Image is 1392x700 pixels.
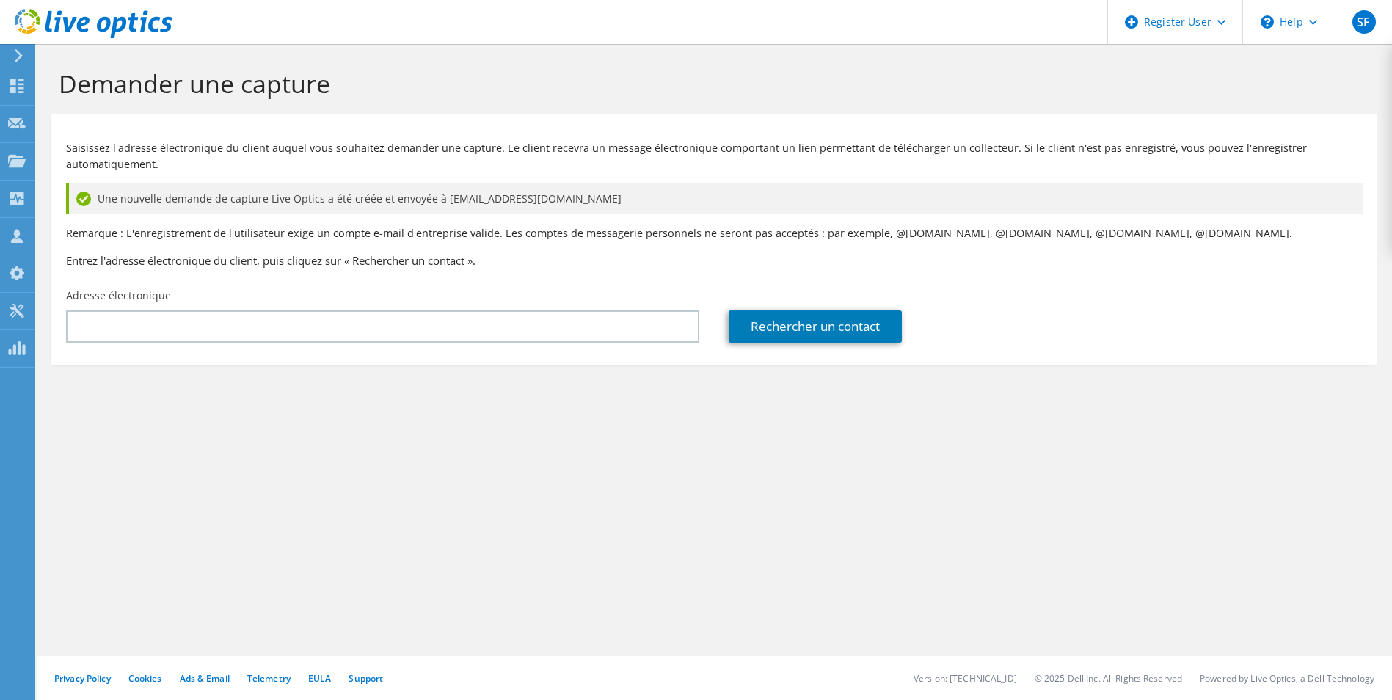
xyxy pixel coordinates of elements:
a: Ads & Email [180,672,230,685]
a: Cookies [128,672,162,685]
a: EULA [308,672,331,685]
p: Saisissez l'adresse électronique du client auquel vous souhaitez demander une capture. Le client ... [66,140,1363,172]
a: Telemetry [247,672,291,685]
li: Version: [TECHNICAL_ID] [914,672,1017,685]
span: SF [1352,10,1376,34]
svg: \n [1261,15,1274,29]
li: © 2025 Dell Inc. All Rights Reserved [1035,672,1182,685]
p: Remarque : L'enregistrement de l'utilisateur exige un compte e-mail d'entreprise valide. Les comp... [66,225,1363,241]
span: Une nouvelle demande de capture Live Optics a été créée et envoyée à [EMAIL_ADDRESS][DOMAIN_NAME] [98,191,622,207]
li: Powered by Live Optics, a Dell Technology [1200,672,1374,685]
a: Privacy Policy [54,672,111,685]
h3: Entrez l'adresse électronique du client, puis cliquez sur « Rechercher un contact ». [66,252,1363,269]
a: Support [349,672,383,685]
a: Rechercher un contact [729,310,902,343]
h1: Demander une capture [59,68,1363,99]
label: Adresse électronique [66,288,171,303]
